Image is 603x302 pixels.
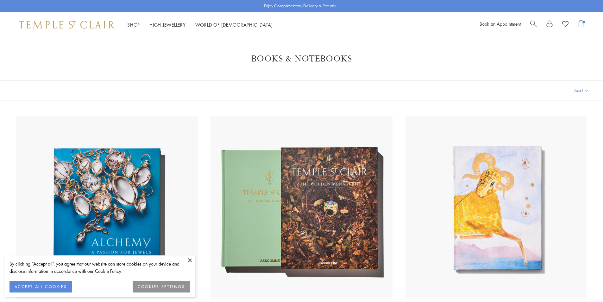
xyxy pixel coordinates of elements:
p: Enjoy Complimentary Delivery & Returns [264,3,336,9]
img: Alchemy: A Passion for Jewels [16,116,198,299]
button: COOKIES SETTINGS [133,281,190,292]
nav: Main navigation [127,21,273,29]
button: ACCEPT ALL COOKIES [9,281,72,292]
div: By clicking “Accept all”, you agree that our website can store cookies on your device and disclos... [9,260,190,275]
button: Show sort by [560,81,603,100]
a: ShopShop [127,22,140,28]
img: Aries Notebook [405,116,587,299]
a: World of [DEMOGRAPHIC_DATA]World of [DEMOGRAPHIC_DATA] [195,22,273,28]
a: View Wishlist [562,20,568,29]
a: High JewelleryHigh Jewellery [149,22,186,28]
h1: Books & Notebooks [25,53,578,65]
a: Book an Appointment [480,21,521,27]
img: The Golden Menagerie [210,116,393,299]
img: Temple St. Clair [19,21,115,29]
a: Search [530,20,537,29]
a: Open Shopping Bag [578,20,584,29]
